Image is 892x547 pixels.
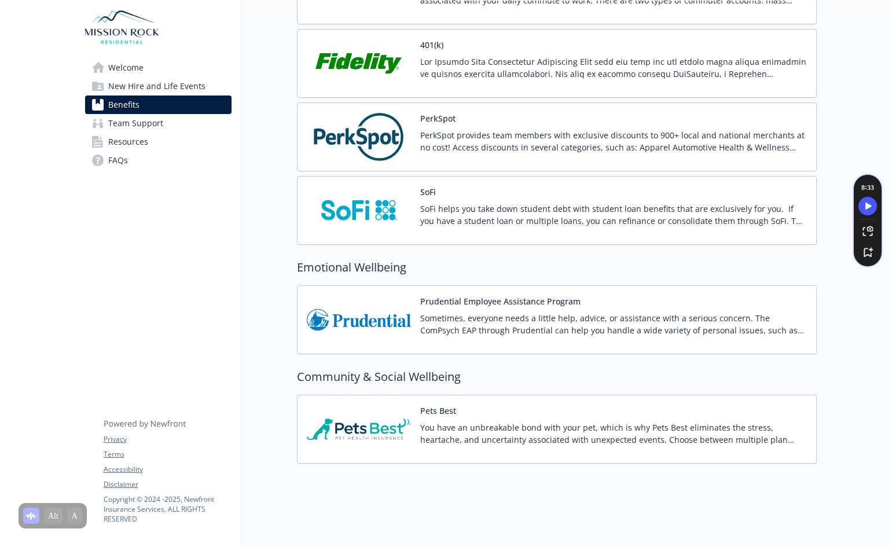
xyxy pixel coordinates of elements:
span: Team Support [108,114,163,133]
h2: Emotional Wellbeing [297,259,817,276]
img: Fidelity Investments carrier logo [307,39,411,88]
span: New Hire and Life Events [108,77,205,96]
p: Sometimes, everyone needs a little help, advice, or assistance with a serious concern. The ComPsy... [420,312,807,336]
a: Privacy [104,434,231,445]
p: Copyright © 2024 - 2025 , Newfront Insurance Services, ALL RIGHTS RESERVED [104,494,231,524]
a: Terms [104,449,231,460]
span: Benefits [108,96,140,114]
p: SoFi helps you take down student debt with student loan benefits that are exclusively for you. If... [420,203,807,227]
a: New Hire and Life Events [85,77,232,96]
span: FAQs [108,151,128,170]
p: You have an unbreakable bond with your pet, which is why Pets Best eliminates the stress, heartac... [420,421,807,446]
button: SoFi [420,186,436,198]
a: FAQs [85,151,232,170]
button: Prudential Employee Assistance Program [420,295,581,307]
a: Resources [85,133,232,151]
p: Lor Ipsumdo Sita Consectetur Adipiscing Elit sedd eiu temp inc utl etdolo magna aliqua enimadmin ... [420,56,807,80]
a: Accessibility [104,464,231,475]
span: Welcome [108,58,144,77]
button: 401(k) [420,39,443,51]
img: Prudential Insurance Co of America carrier logo [307,295,411,344]
a: Disclaimer [104,479,231,490]
button: Pets Best [420,405,456,417]
button: PerkSpot [420,112,456,124]
p: PerkSpot provides team members with exclusive discounts to 900+ local and national merchants at n... [420,129,807,153]
a: Team Support [85,114,232,133]
h2: Community & Social Wellbeing [297,368,817,386]
img: PerkSpot carrier logo [307,112,411,161]
span: Resources [108,133,148,151]
a: Benefits [85,96,232,114]
img: SoFi carrier logo [307,186,411,235]
img: Pets Best Insurance Services carrier logo [307,405,411,454]
a: Welcome [85,58,232,77]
